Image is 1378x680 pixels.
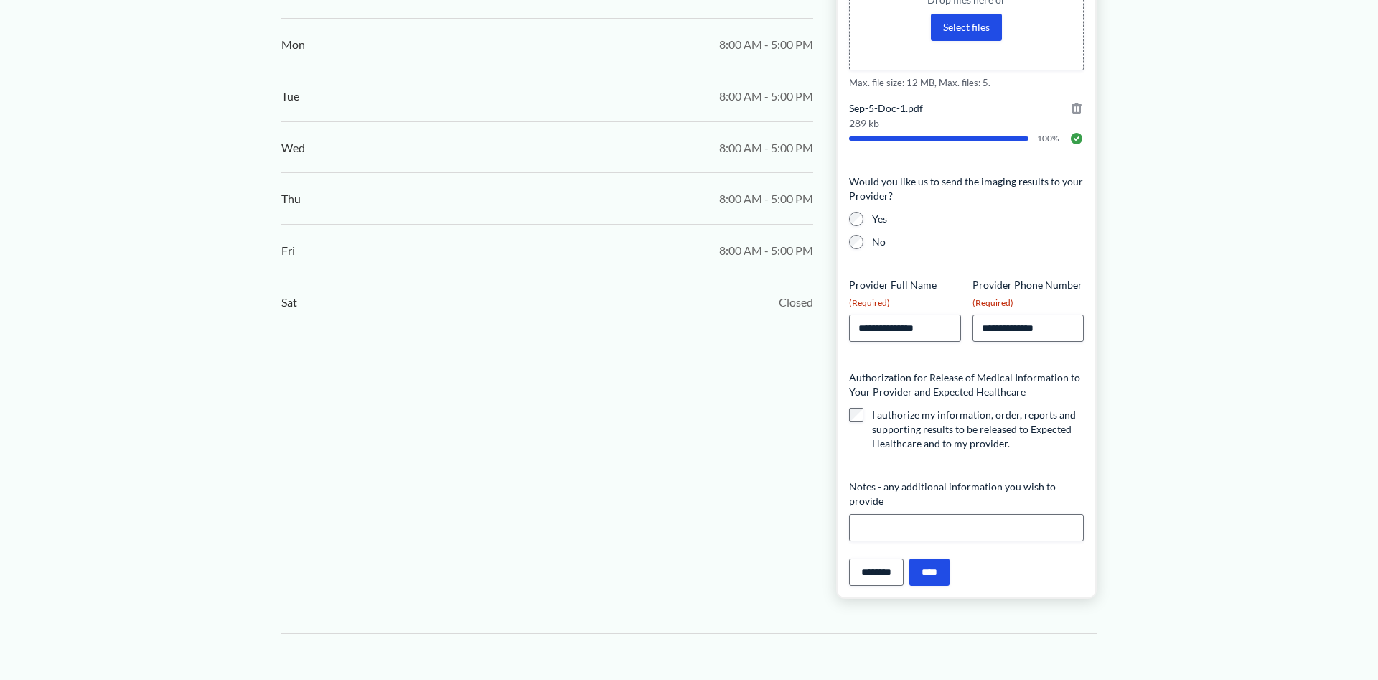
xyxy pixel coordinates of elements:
[719,34,813,55] span: 8:00 AM - 5:00 PM
[281,85,299,107] span: Tue
[972,297,1013,308] span: (Required)
[281,292,297,313] span: Sat
[931,14,1002,41] button: select files, imaging order or prescription(required)
[849,297,890,308] span: (Required)
[849,118,1084,129] span: 289 kb
[719,188,813,210] span: 8:00 AM - 5:00 PM
[281,137,305,159] span: Wed
[849,371,1084,399] legend: Authorization for Release of Medical Information to Your Provider and Expected Healthcare
[849,101,1084,116] span: Sep-5-Doc-1.pdf
[849,278,960,309] label: Provider Full Name
[972,278,1084,309] label: Provider Phone Number
[849,480,1084,508] label: Notes - any additional information you wish to provide
[872,212,1084,226] label: Yes
[281,188,301,210] span: Thu
[872,235,1084,249] label: No
[1037,134,1061,143] span: 100%
[719,85,813,107] span: 8:00 AM - 5:00 PM
[281,240,295,261] span: Fri
[849,174,1084,203] legend: Would you like us to send the imaging results to your Provider?
[719,240,813,261] span: 8:00 AM - 5:00 PM
[849,76,1084,90] span: Max. file size: 12 MB, Max. files: 5.
[719,137,813,159] span: 8:00 AM - 5:00 PM
[872,408,1084,451] label: I authorize my information, order, reports and supporting results to be released to Expected Heal...
[281,34,305,55] span: Mon
[779,292,813,313] span: Closed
